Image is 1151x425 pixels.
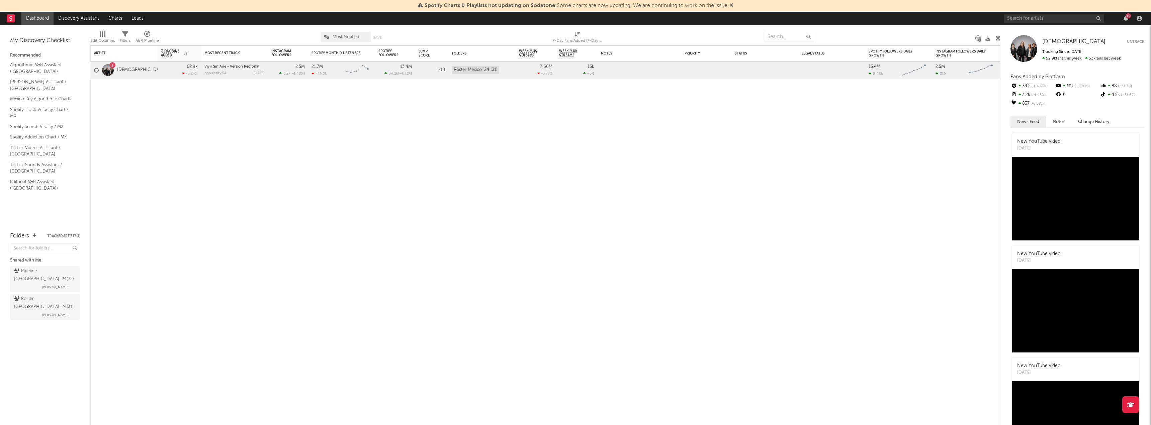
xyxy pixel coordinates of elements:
div: My Discovery Checklist [10,37,80,45]
button: Tracked Artists(1) [48,234,80,238]
div: 13k [588,65,594,69]
div: 319 [936,72,946,76]
div: New YouTube video [1017,362,1061,369]
span: 34.2k [389,72,398,76]
div: Legal Status [802,51,845,56]
div: Spotify Monthly Listeners [312,51,362,55]
a: [DEMOGRAPHIC_DATA] [1042,38,1105,45]
a: Dashboard [21,12,54,25]
div: 3.2k [1010,91,1055,99]
div: [DATE] [1017,257,1061,264]
span: Weekly US Streams [519,49,542,57]
span: +0.83 % [1074,85,1090,88]
span: 53k fans last week [1042,57,1121,61]
div: Priority [685,51,711,56]
div: +3 % [583,71,594,76]
a: Leads [127,12,148,25]
span: [DEMOGRAPHIC_DATA] [1042,39,1105,44]
div: New YouTube video [1017,250,1061,257]
a: [DEMOGRAPHIC_DATA] [117,67,166,73]
div: A&R Pipeline [136,37,159,45]
a: Editorial A&R Assistant ([GEOGRAPHIC_DATA]) [10,178,74,192]
span: Most Notified [333,35,359,39]
div: Instagram Followers [271,49,295,57]
div: New YouTube video [1017,138,1061,145]
button: Notes [1046,116,1071,127]
span: Dismiss [729,3,733,8]
div: Spotify Followers Daily Growth [869,49,919,58]
span: Tracking Since: [DATE] [1042,50,1082,54]
span: -4.48 % [291,72,304,76]
a: Spotify Addiction Chart / MX [10,133,74,141]
div: Pipeline [GEOGRAPHIC_DATA] '24 ( 72 ) [14,267,75,283]
a: TikTok Videos Assistant / [GEOGRAPHIC_DATA] [10,144,74,158]
span: Fans Added by Platform [1010,74,1065,79]
a: [PERSON_NAME] Assistant / [GEOGRAPHIC_DATA] [10,78,74,92]
div: [DATE] [254,72,265,75]
div: 11 [1126,13,1131,18]
button: 11 [1124,16,1128,21]
div: A&R Pipeline [136,28,159,48]
div: Artist [94,51,144,55]
span: 3.2k [283,72,290,76]
button: Change History [1071,116,1116,127]
div: 13.4M [869,65,880,69]
div: -29.2k [312,72,327,76]
div: 21.7M [312,65,323,69]
div: Shared with Me [10,256,80,264]
a: Pipeline [GEOGRAPHIC_DATA] '24(72)[PERSON_NAME] [10,266,80,292]
div: [DATE] [1017,369,1061,376]
span: Spotify Charts & Playlists not updating on Sodatone [425,3,555,8]
input: Search for artists [1004,14,1104,23]
a: Mexico Key Algorithmic Charts [10,95,74,103]
div: 10k [1055,82,1099,91]
a: Discovery Assistant [54,12,104,25]
span: +51.6 % [1120,93,1135,97]
button: Save [373,36,382,39]
input: Search... [764,32,814,42]
div: Jump Score [419,49,435,58]
div: Folders [452,51,502,56]
svg: Chart title [342,62,372,79]
div: Folders [10,232,29,240]
svg: Chart title [899,62,929,79]
a: Algorithmic A&R Assistant ([GEOGRAPHIC_DATA]) [10,61,74,75]
div: 71.1 [419,66,445,74]
span: : Some charts are now updating. We are continuing to work on the issue [425,3,727,8]
div: Most Recent Track [204,51,255,55]
div: Instagram Followers Daily Growth [936,49,986,58]
span: Weekly UK Streams [559,49,584,57]
span: [PERSON_NAME] [42,311,69,319]
div: Edit Columns [90,28,115,48]
div: Spotify Followers [378,49,402,57]
span: +31.3 % [1117,85,1132,88]
div: 13.4M [400,65,412,69]
div: 88 [1100,82,1144,91]
a: TikTok Sounds Assistant / [GEOGRAPHIC_DATA] [10,161,74,175]
div: 52.9k [187,65,198,69]
button: News Feed [1010,116,1046,127]
span: -4.33 % [399,72,411,76]
span: -4.48 % [1030,93,1046,97]
div: -0.24 % [182,71,198,76]
span: 7-Day Fans Added [161,49,182,57]
div: 7-Day Fans Added (7-Day Fans Added) [552,28,603,48]
span: -6.58 % [1030,102,1045,106]
div: -3.73 % [537,71,552,76]
div: Edit Columns [90,37,115,45]
div: [DATE] [1017,145,1061,152]
div: 7.66M [540,65,552,69]
div: Roster [GEOGRAPHIC_DATA] '24 ( 31 ) [14,295,75,311]
a: Vivir Sin Aire - Versión Regional [204,65,259,69]
div: 34.2k [1010,82,1055,91]
div: 2.5M [295,65,305,69]
div: Filters [120,28,130,48]
div: 4.5k [1100,91,1144,99]
div: 7-Day Fans Added (7-Day Fans Added) [552,37,603,45]
a: Spotify Search Virality / MX [10,123,74,130]
div: Notes [601,51,668,56]
div: ( ) [279,71,305,76]
a: Spotify Track Velocity Chart / MX [10,106,74,120]
span: [PERSON_NAME] [42,283,69,291]
div: popularity: 54 [204,72,227,75]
